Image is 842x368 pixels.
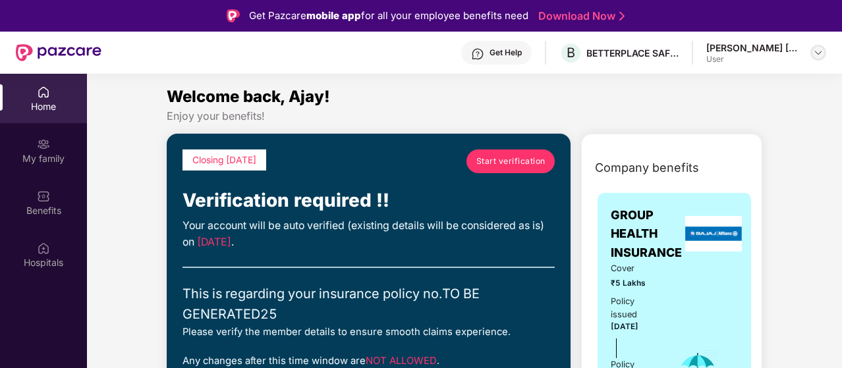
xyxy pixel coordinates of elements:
[167,109,762,123] div: Enjoy your benefits!
[37,190,50,203] img: svg+xml;base64,PHN2ZyBpZD0iQmVuZWZpdHMiIHhtbG5zPSJodHRwOi8vd3d3LnczLm9yZy8yMDAwL3N2ZyIgd2lkdGg9Ij...
[706,54,799,65] div: User
[466,149,555,173] a: Start verification
[490,47,522,58] div: Get Help
[611,295,659,321] div: Policy issued
[476,155,546,167] span: Start verification
[813,47,824,58] img: svg+xml;base64,PHN2ZyBpZD0iRHJvcGRvd24tMzJ4MzIiIHhtbG5zPSJodHRwOi8vd3d3LnczLm9yZy8yMDAwL3N2ZyIgd2...
[306,9,361,22] strong: mobile app
[37,138,50,151] img: svg+xml;base64,PHN2ZyB3aWR0aD0iMjAiIGhlaWdodD0iMjAiIHZpZXdCb3g9IjAgMCAyMCAyMCIgZmlsbD0ibm9uZSIgeG...
[567,45,575,61] span: B
[182,325,555,340] div: Please verify the member details to ensure smooth claims experience.
[619,9,625,23] img: Stroke
[37,242,50,255] img: svg+xml;base64,PHN2ZyBpZD0iSG9zcGl0YWxzIiB4bWxucz0iaHR0cDovL3d3dy53My5vcmcvMjAwMC9zdmciIHdpZHRoPS...
[706,41,799,54] div: [PERSON_NAME] [PERSON_NAME]
[167,87,330,106] span: Welcome back, Ajay!
[685,216,742,251] img: insurerLogo
[586,47,679,59] div: BETTERPLACE SAFETY SOLUTIONS PRIVATE LIMITED
[197,236,231,248] span: [DATE]
[611,277,659,290] span: ₹5 Lakhs
[16,44,101,61] img: New Pazcare Logo
[538,9,621,23] a: Download Now
[227,9,240,22] img: Logo
[366,355,437,367] span: NOT ALLOWED
[611,262,659,275] span: Cover
[182,218,555,251] div: Your account will be auto verified (existing details will be considered as is) on .
[249,8,528,24] div: Get Pazcare for all your employee benefits need
[182,284,555,325] div: This is regarding your insurance policy no. TO BE GENERATED25
[611,322,638,331] span: [DATE]
[595,159,699,177] span: Company benefits
[611,206,682,262] span: GROUP HEALTH INSURANCE
[182,186,555,215] div: Verification required !!
[192,155,256,165] span: Closing [DATE]
[37,86,50,99] img: svg+xml;base64,PHN2ZyBpZD0iSG9tZSIgeG1sbnM9Imh0dHA6Ly93d3cudzMub3JnLzIwMDAvc3ZnIiB3aWR0aD0iMjAiIG...
[471,47,484,61] img: svg+xml;base64,PHN2ZyBpZD0iSGVscC0zMngzMiIgeG1sbnM9Imh0dHA6Ly93d3cudzMub3JnLzIwMDAvc3ZnIiB3aWR0aD...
